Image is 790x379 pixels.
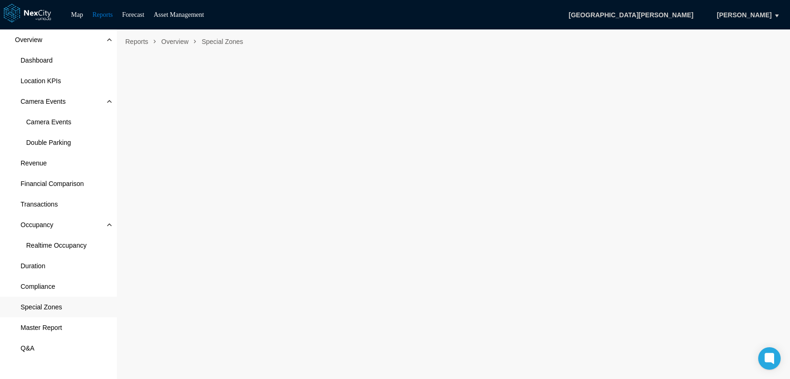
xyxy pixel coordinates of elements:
[21,56,53,65] span: Dashboard
[717,10,772,20] span: [PERSON_NAME]
[21,282,55,291] span: Compliance
[21,158,47,168] span: Revenue
[122,11,144,18] a: Forecast
[559,7,703,23] span: [GEOGRAPHIC_DATA][PERSON_NAME]
[158,34,192,49] span: Overview
[122,34,152,49] span: Reports
[93,11,113,18] a: Reports
[21,261,45,271] span: Duration
[21,220,53,229] span: Occupancy
[21,179,84,188] span: Financial Comparison
[21,323,62,332] span: Master Report
[21,200,58,209] span: Transactions
[15,35,42,44] span: Overview
[21,97,65,106] span: Camera Events
[26,117,71,127] span: Camera Events
[21,302,62,312] span: Special Zones
[26,138,71,147] span: Double Parking
[21,343,35,353] span: Q&A
[71,11,83,18] a: Map
[26,241,86,250] span: Realtime Occupancy
[21,76,61,86] span: Location KPIs
[154,11,204,18] a: Asset Management
[707,7,782,23] button: [PERSON_NAME]
[198,34,247,49] span: Special Zones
